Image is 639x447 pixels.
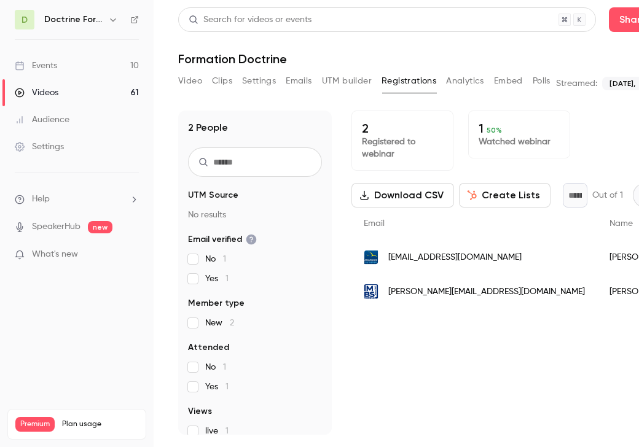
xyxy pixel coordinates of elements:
span: Yes [205,273,229,285]
span: 1 [223,255,226,263]
span: No [205,361,226,373]
button: Emails [286,71,312,91]
button: Polls [533,71,551,91]
button: UTM builder [322,71,372,91]
span: live [205,425,229,437]
button: Create Lists [459,183,551,208]
span: 2 [230,319,234,327]
span: UTM Source [188,189,238,201]
div: Videos [15,87,58,99]
span: Email verified [188,233,257,246]
p: 2 [362,121,443,136]
span: No [205,253,226,265]
div: Search for videos or events [189,14,312,26]
div: Events [15,60,57,72]
button: Embed [494,71,523,91]
img: assurance-outremer.fr [364,250,378,265]
span: Attended [188,341,229,354]
span: Plan usage [62,419,138,429]
li: help-dropdown-opener [15,193,139,206]
p: 1 [479,121,560,136]
span: 1 [225,274,229,283]
span: 50 % [487,126,502,134]
span: New [205,317,234,329]
div: Settings [15,141,64,153]
p: Registered to webinar [362,136,443,160]
span: Premium [15,417,55,432]
span: What's new [32,248,78,261]
button: Video [178,71,202,91]
iframe: Noticeable Trigger [124,249,139,260]
span: 1 [225,427,229,435]
button: Settings [242,71,276,91]
span: [EMAIL_ADDRESS][DOMAIN_NAME] [388,251,522,264]
img: mbs-education.com [364,283,378,300]
span: Yes [205,381,229,393]
h1: 2 People [188,120,228,135]
span: Views [188,405,212,418]
button: Registrations [382,71,436,91]
span: D [22,14,28,26]
button: Download CSV [351,183,454,208]
p: Streamed: [556,77,597,90]
h6: Doctrine Formation Corporate [44,14,103,26]
span: [DATE], [610,78,635,89]
span: 1 [223,363,226,371]
span: Email [364,219,385,228]
button: Clips [212,71,232,91]
span: Help [32,193,50,206]
span: [PERSON_NAME][EMAIL_ADDRESS][DOMAIN_NAME] [388,286,585,298]
span: Name [610,219,633,228]
button: Analytics [446,71,484,91]
div: Audience [15,114,69,126]
span: Member type [188,297,245,309]
a: SpeakerHub [32,220,80,233]
span: new [88,221,112,233]
p: No results [188,209,322,221]
p: Watched webinar [479,136,560,148]
span: 1 [225,383,229,391]
p: Out of 1 [592,189,623,201]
